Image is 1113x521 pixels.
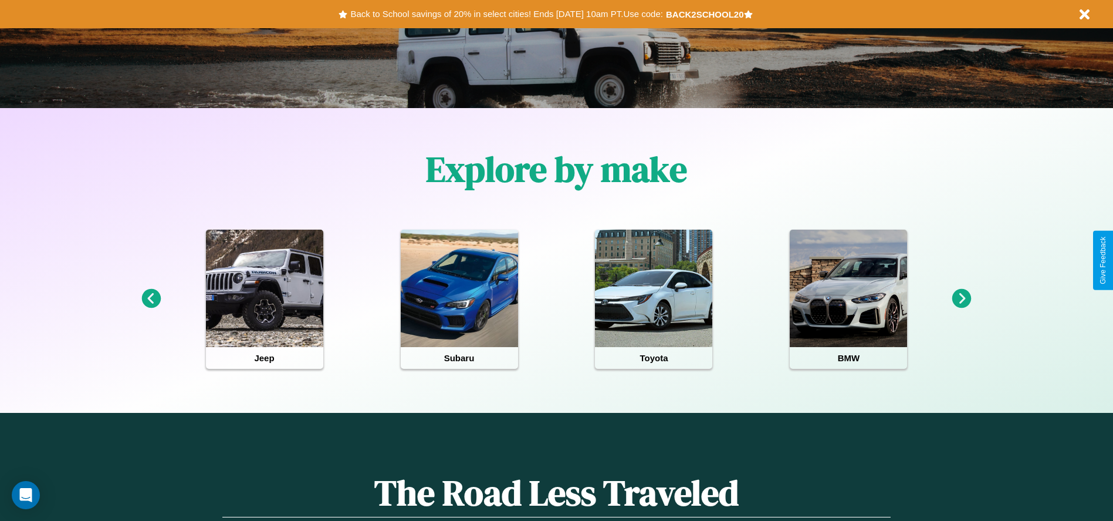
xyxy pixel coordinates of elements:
button: Back to School savings of 20% in select cities! Ends [DATE] 10am PT.Use code: [347,6,665,22]
h4: BMW [790,347,907,369]
h4: Subaru [401,347,518,369]
b: BACK2SCHOOL20 [666,9,744,19]
div: Open Intercom Messenger [12,481,40,509]
h1: Explore by make [426,145,687,193]
h4: Toyota [595,347,712,369]
div: Give Feedback [1099,237,1107,284]
h4: Jeep [206,347,323,369]
h1: The Road Less Traveled [222,469,890,517]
